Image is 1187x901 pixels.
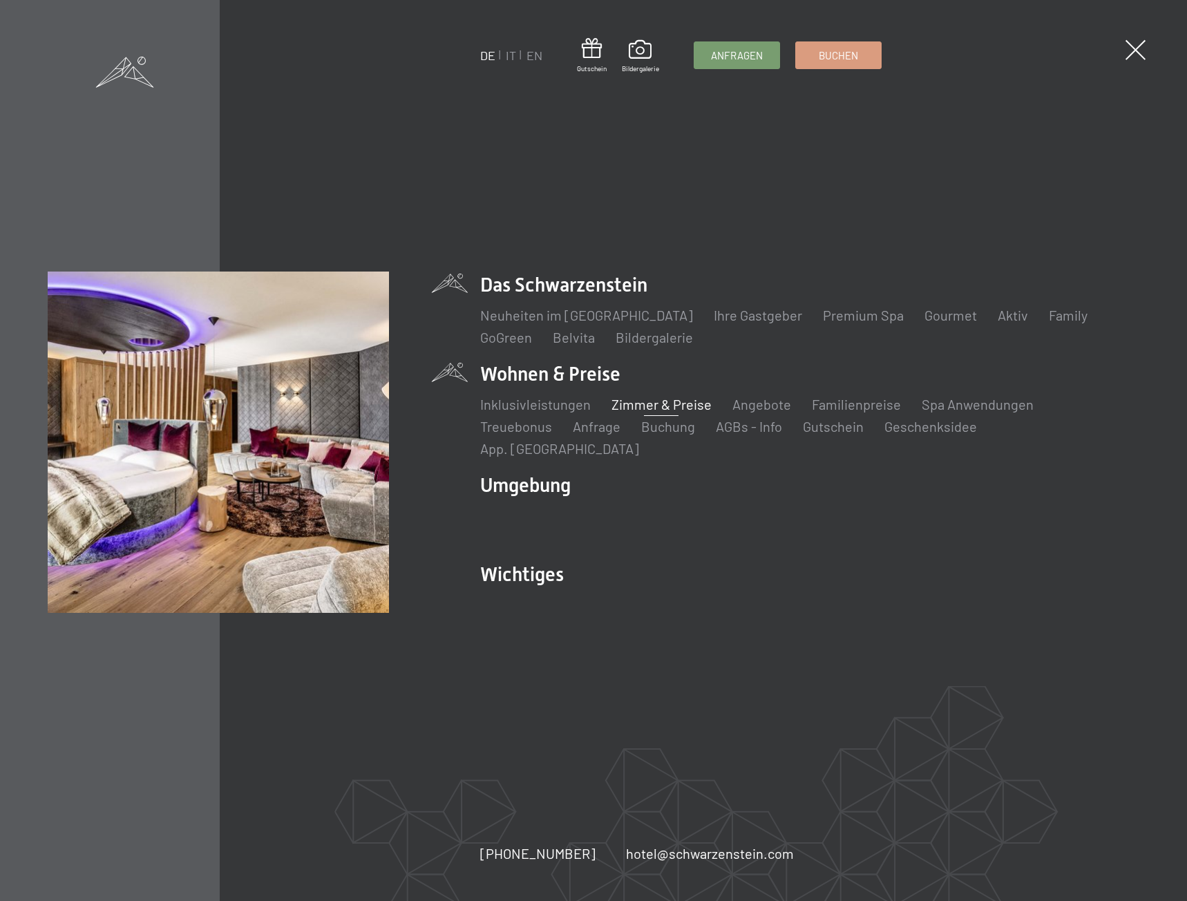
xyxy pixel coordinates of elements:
[716,418,782,435] a: AGBs - Info
[622,40,659,73] a: Bildergalerie
[1049,307,1088,323] a: Family
[553,329,595,345] a: Belvita
[573,418,620,435] a: Anfrage
[526,48,542,63] a: EN
[577,64,607,73] span: Gutschein
[480,329,532,345] a: GoGreen
[480,48,495,63] a: DE
[812,396,901,412] a: Familienpreise
[622,64,659,73] span: Bildergalerie
[480,307,693,323] a: Neuheiten im [GEOGRAPHIC_DATA]
[922,396,1034,412] a: Spa Anwendungen
[803,418,864,435] a: Gutschein
[714,307,802,323] a: Ihre Gastgeber
[998,307,1028,323] a: Aktiv
[641,418,695,435] a: Buchung
[480,844,596,863] a: [PHONE_NUMBER]
[616,329,693,345] a: Bildergalerie
[506,48,516,63] a: IT
[823,307,904,323] a: Premium Spa
[796,42,881,68] a: Buchen
[480,845,596,862] span: [PHONE_NUMBER]
[480,418,552,435] a: Treuebonus
[480,396,591,412] a: Inklusivleistungen
[819,48,858,63] span: Buchen
[480,440,639,457] a: App. [GEOGRAPHIC_DATA]
[626,844,794,863] a: hotel@schwarzenstein.com
[694,42,779,68] a: Anfragen
[611,396,712,412] a: Zimmer & Preise
[711,48,763,63] span: Anfragen
[884,418,977,435] a: Geschenksidee
[48,272,390,614] img: Wellnesshotel Südtirol SCHWARZENSTEIN - Wellnessurlaub in den Alpen, Wandern und Wellness
[732,396,791,412] a: Angebote
[577,38,607,73] a: Gutschein
[924,307,977,323] a: Gourmet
